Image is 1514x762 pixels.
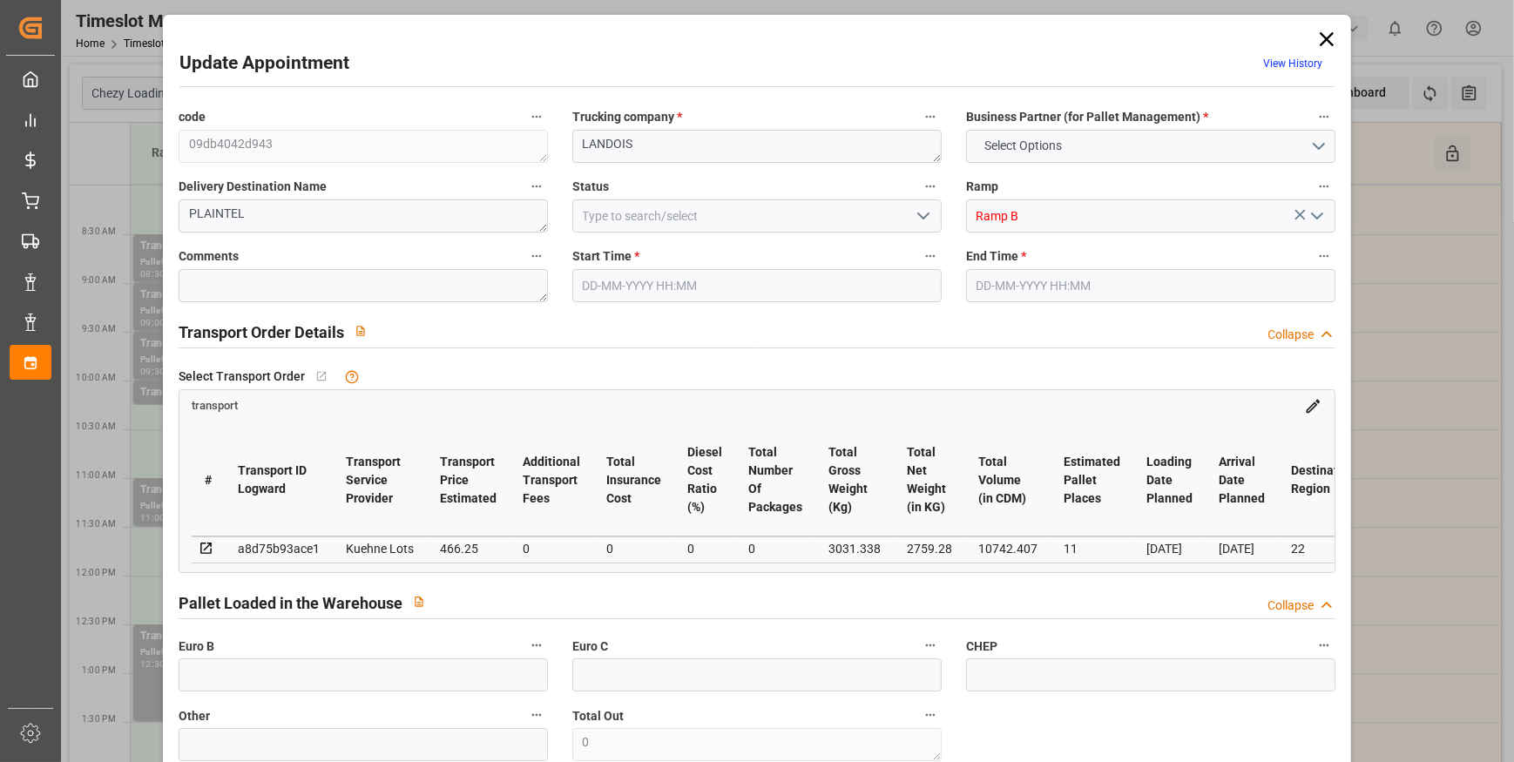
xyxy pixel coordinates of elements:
th: Total Insurance Cost [593,424,674,536]
th: Transport Service Provider [333,424,427,536]
span: Comments [179,247,239,266]
div: 10742.407 [978,538,1037,559]
button: open menu [909,203,935,230]
span: CHEP [966,637,997,656]
textarea: 0 [572,728,942,761]
div: Collapse [1267,326,1314,344]
div: 0 [606,538,661,559]
th: Loading Date Planned [1133,424,1206,536]
button: open menu [1302,203,1328,230]
button: Other [525,704,548,726]
th: Total Net Weight (in KG) [894,424,965,536]
button: View description [344,314,377,347]
th: Diesel Cost Ratio (%) [674,424,735,536]
span: Select Transport Order [179,368,305,386]
button: Start Time * [919,245,942,267]
div: 0 [687,538,722,559]
input: Type to search/select [966,199,1335,233]
textarea: LANDOIS [572,130,942,163]
th: Additional Transport Fees [510,424,593,536]
button: Euro C [919,634,942,657]
div: 0 [748,538,802,559]
button: Euro B [525,634,548,657]
th: Total Gross Weight (Kg) [815,424,894,536]
th: Total Volume (in CDM) [965,424,1051,536]
span: Delivery Destination Name [179,178,327,196]
span: Status [572,178,609,196]
span: Business Partner (for Pallet Management) [966,108,1208,126]
div: [DATE] [1146,538,1193,559]
button: Business Partner (for Pallet Management) * [1313,105,1335,128]
th: Transport ID Logward [225,424,333,536]
a: View History [1263,57,1322,70]
span: Select Options [976,137,1071,155]
span: Euro C [572,637,608,656]
div: 11 [1064,538,1120,559]
input: Type to search/select [572,199,942,233]
div: 2759.28 [907,538,952,559]
h2: Update Appointment [179,50,349,78]
span: transport [192,400,238,413]
button: Comments [525,245,548,267]
th: Destination Region [1278,424,1369,536]
span: End Time [966,247,1026,266]
button: Delivery Destination Name [525,175,548,198]
div: 0 [523,538,580,559]
div: Collapse [1267,597,1314,615]
div: a8d75b93ace1 [238,538,320,559]
div: Kuehne Lots [346,538,414,559]
input: DD-MM-YYYY HH:MM [966,269,1335,302]
button: Ramp [1313,175,1335,198]
button: Trucking company * [919,105,942,128]
input: DD-MM-YYYY HH:MM [572,269,942,302]
span: Ramp [966,178,998,196]
button: Total Out [919,704,942,726]
th: # [192,424,225,536]
div: 22 [1291,538,1355,559]
button: View description [402,585,436,618]
button: open menu [966,130,1335,163]
th: Total Number Of Packages [735,424,815,536]
th: Transport Price Estimated [427,424,510,536]
button: code [525,105,548,128]
textarea: PLAINTEL [179,199,548,233]
span: Trucking company [572,108,682,126]
span: Start Time [572,247,639,266]
button: CHEP [1313,634,1335,657]
div: [DATE] [1219,538,1265,559]
textarea: 09db4042d943 [179,130,548,163]
h2: Transport Order Details [179,320,344,344]
span: Other [179,707,210,725]
th: Arrival Date Planned [1206,424,1278,536]
span: Total Out [572,707,624,725]
button: Status [919,175,942,198]
span: code [179,108,206,126]
button: End Time * [1313,245,1335,267]
th: Estimated Pallet Places [1051,424,1133,536]
a: transport [192,398,238,412]
h2: Pallet Loaded in the Warehouse [179,591,402,615]
div: 466.25 [440,538,497,559]
span: Euro B [179,637,214,656]
div: 3031.338 [828,538,881,559]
